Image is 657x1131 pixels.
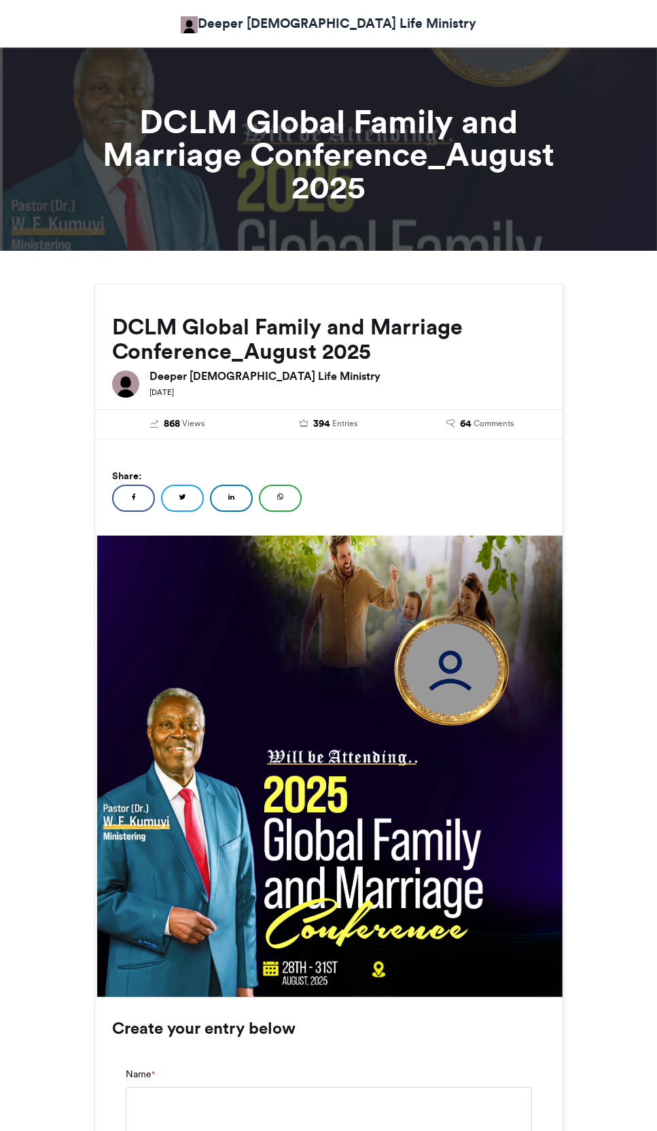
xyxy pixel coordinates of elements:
[474,417,514,430] span: Comments
[181,16,198,33] img: Obafemi Bello
[112,467,546,485] h5: Share:
[384,602,519,737] img: 1755959879.765-6380a9a57c188a73027e6ba8754f212af576e20a.png
[313,417,330,432] span: 394
[263,417,394,432] a: 394 Entries
[164,417,180,432] span: 868
[112,370,139,398] img: Deeper Christian Life Ministry
[94,105,563,203] h1: DCLM Global Family and Marriage Conference_August 2025
[149,387,174,397] small: [DATE]
[112,315,546,364] h2: DCLM Global Family and Marriage Conference_August 2025
[181,14,476,33] a: Deeper [DEMOGRAPHIC_DATA] Life Ministry
[414,417,546,432] a: 64 Comments
[112,1020,546,1037] h3: Create your entry below
[332,417,357,430] span: Entries
[460,417,472,432] span: 64
[149,370,546,381] h6: Deeper [DEMOGRAPHIC_DATA] Life Ministry
[96,535,563,996] img: 1756063404.084-d819a6bf25e6227a59dd4f175d467a2af53d37ab.png
[112,417,243,432] a: 868 Views
[182,417,205,430] span: Views
[126,1067,155,1081] label: Name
